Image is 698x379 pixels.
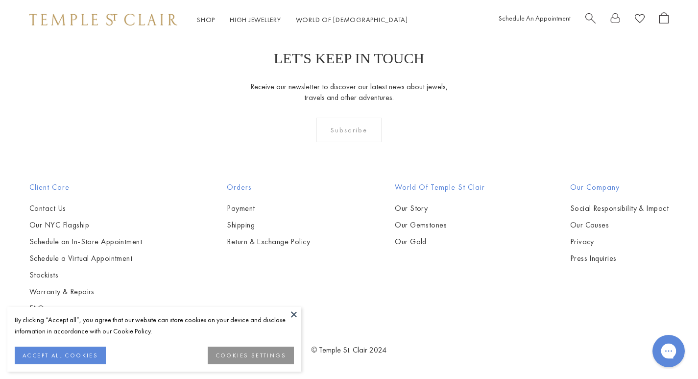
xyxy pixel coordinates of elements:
button: COOKIES SETTINGS [208,347,294,364]
a: Our NYC Flagship [29,220,142,230]
button: ACCEPT ALL COOKIES [15,347,106,364]
a: Press Inquiries [570,253,669,264]
a: Privacy [570,236,669,247]
a: Our Gold [395,236,485,247]
a: © Temple St. Clair 2024 [312,345,387,355]
a: Open Shopping Bag [659,12,669,27]
h2: Our Company [570,181,669,193]
a: Schedule An Appointment [499,14,571,23]
a: View Wishlist [635,12,645,27]
a: Our Gemstones [395,220,485,230]
p: Receive our newsletter to discover our latest news about jewels, travels and other adventures. [250,81,448,103]
nav: Main navigation [197,14,408,26]
a: Payment [227,203,310,214]
a: Schedule an In-Store Appointment [29,236,142,247]
a: Schedule a Virtual Appointment [29,253,142,264]
a: Return & Exchange Policy [227,236,310,247]
a: Search [585,12,596,27]
a: Our Causes [570,220,669,230]
a: Shipping [227,220,310,230]
a: High JewelleryHigh Jewellery [230,15,281,24]
div: Subscribe [316,118,382,142]
div: By clicking “Accept all”, you agree that our website can store cookies on your device and disclos... [15,314,294,337]
a: Contact Us [29,203,142,214]
img: Temple St. Clair [29,14,177,25]
a: Stockists [29,270,142,280]
iframe: Gorgias live chat messenger [649,333,688,369]
p: LET'S KEEP IN TOUCH [274,50,424,67]
h2: Client Care [29,181,142,193]
h2: World of Temple St Clair [395,181,485,193]
a: FAQs [29,303,142,314]
a: ShopShop [197,15,215,24]
h2: Orders [227,181,310,193]
a: Warranty & Repairs [29,286,142,297]
a: World of [DEMOGRAPHIC_DATA]World of [DEMOGRAPHIC_DATA] [296,15,408,24]
a: Our Story [395,203,485,214]
a: Social Responsibility & Impact [570,203,669,214]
